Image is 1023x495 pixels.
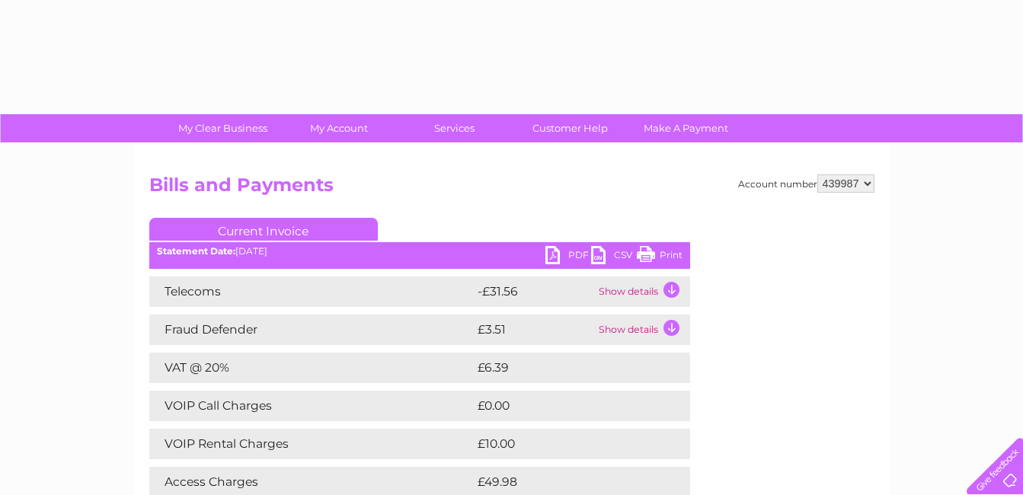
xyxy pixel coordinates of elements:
td: £3.51 [474,315,595,345]
td: £0.00 [474,391,655,421]
td: Show details [595,276,690,307]
td: VOIP Call Charges [149,391,474,421]
td: Telecoms [149,276,474,307]
a: Make A Payment [623,114,749,142]
td: Show details [595,315,690,345]
a: CSV [591,246,637,268]
h2: Bills and Payments [149,174,874,203]
a: Services [392,114,517,142]
td: -£31.56 [474,276,595,307]
div: [DATE] [149,246,690,257]
a: Current Invoice [149,218,378,241]
b: Statement Date: [157,245,235,257]
td: £6.39 [474,353,654,383]
a: My Clear Business [160,114,286,142]
a: My Account [276,114,401,142]
div: Account number [738,174,874,193]
td: VAT @ 20% [149,353,474,383]
td: VOIP Rental Charges [149,429,474,459]
a: Print [637,246,683,268]
td: Fraud Defender [149,315,474,345]
a: Customer Help [507,114,633,142]
td: £10.00 [474,429,659,459]
a: PDF [545,246,591,268]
